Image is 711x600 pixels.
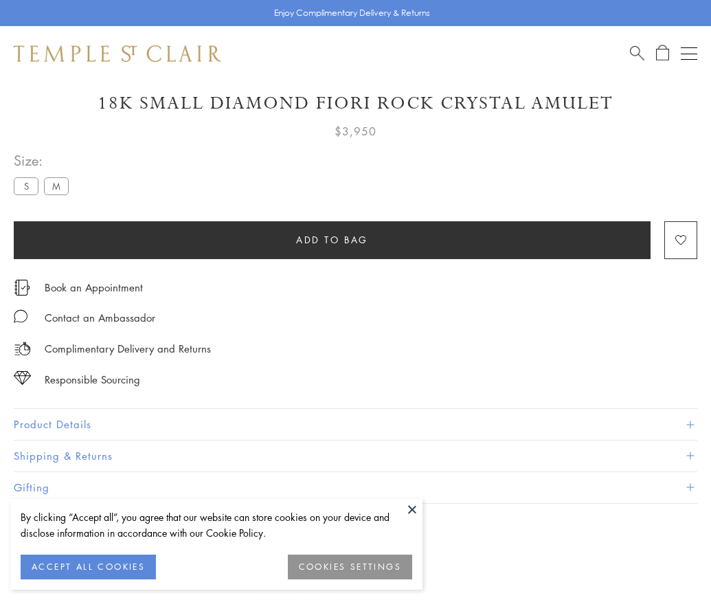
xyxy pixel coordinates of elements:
[335,122,376,140] span: $3,950
[45,371,140,388] div: Responsible Sourcing
[44,177,69,195] label: M
[14,280,30,296] img: icon_appointment.svg
[21,555,156,579] button: ACCEPT ALL COOKIES
[656,45,669,62] a: Open Shopping Bag
[288,555,412,579] button: COOKIES SETTINGS
[45,340,211,357] p: Complimentary Delivery and Returns
[681,45,697,62] button: Open navigation
[14,340,31,357] img: icon_delivery.svg
[14,309,27,323] img: MessageIcon-01_2.svg
[14,441,697,471] button: Shipping & Returns
[14,149,74,172] span: Size:
[45,309,155,326] div: Contact an Ambassador
[14,177,38,195] label: S
[296,232,368,247] span: Add to bag
[14,45,221,62] img: Temple St. Clair
[45,280,143,295] a: Book an Appointment
[14,371,31,385] img: icon_sourcing.svg
[14,221,651,259] button: Add to bag
[14,409,697,440] button: Product Details
[274,6,430,20] p: Enjoy Complimentary Delivery & Returns
[21,509,412,541] div: By clicking “Accept all”, you agree that our website can store cookies on your device and disclos...
[14,91,697,115] h1: 18K Small Diamond Fiori Rock Crystal Amulet
[630,45,644,62] a: Search
[14,472,697,503] button: Gifting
